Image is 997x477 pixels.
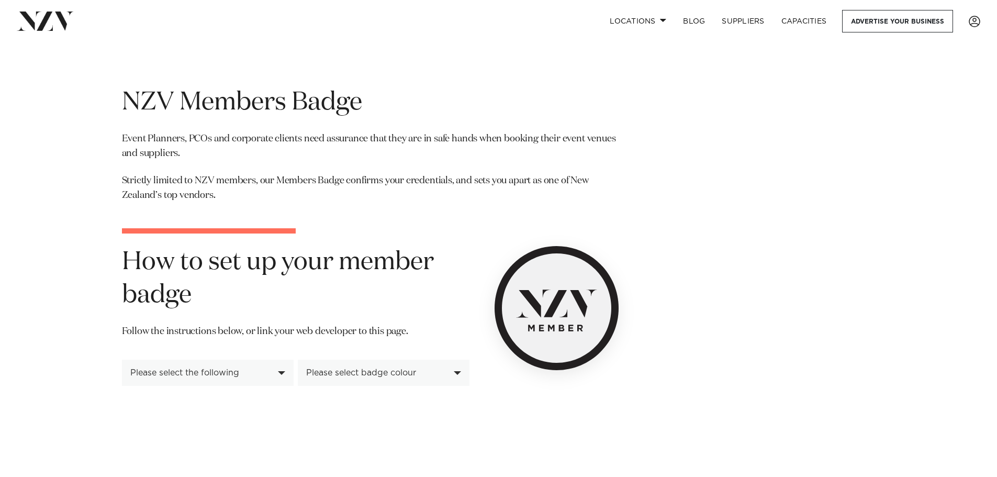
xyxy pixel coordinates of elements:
[675,10,713,32] a: BLOG
[122,246,469,312] h1: How to set up your member badge
[122,174,619,203] p: Strictly limited to NZV members, our Members Badge confirms your credentials, and sets you apart ...
[17,12,74,30] img: nzv-logo.png
[773,10,835,32] a: Capacities
[122,86,619,119] h1: NZV Members Badge
[601,10,675,32] a: Locations
[495,246,619,370] img: NZV Member Badge
[306,368,450,378] div: Please select badge colour
[122,325,469,348] p: Follow the instructions below, or link your web developer to this page.
[713,10,772,32] a: SUPPLIERS
[842,10,953,32] a: Advertise your business
[122,132,619,161] p: Event Planners, PCOs and corporate clients need assurance that they are in safe hands when bookin...
[130,368,274,378] div: Please select the following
